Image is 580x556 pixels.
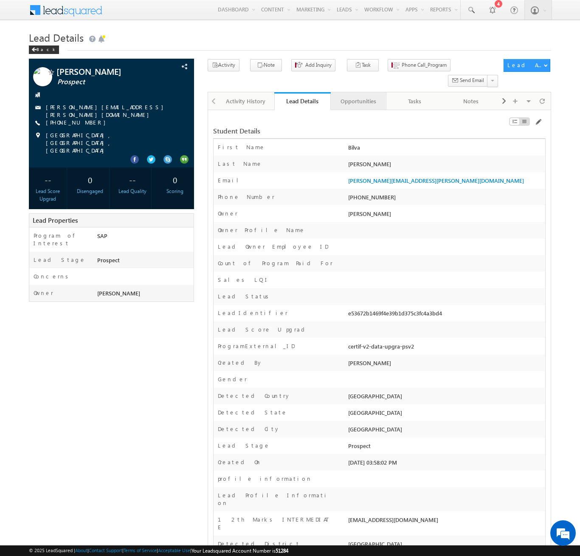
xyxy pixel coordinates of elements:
a: [PERSON_NAME][EMAIL_ADDRESS][PERSON_NAME][DOMAIN_NAME] [46,103,168,118]
div: certif-v2-data-upgra-psv2 [346,342,545,354]
div: Activity History [225,96,267,106]
label: Owner [34,289,53,297]
a: Opportunities [331,92,387,110]
span: [GEOGRAPHIC_DATA], [GEOGRAPHIC_DATA], [GEOGRAPHIC_DATA] [46,131,179,154]
a: Lead Details [274,92,330,110]
label: Phone Number [218,193,275,201]
span: 51284 [276,547,288,554]
div: [GEOGRAPHIC_DATA] [346,392,545,404]
label: Detected City [218,425,280,433]
div: Minimize live chat window [139,4,160,25]
span: [PERSON_NAME] [348,210,391,217]
div: [GEOGRAPHIC_DATA] [346,425,545,437]
div: [PERSON_NAME] [346,359,545,371]
span: Your Leadsquared Account Number is [191,547,288,554]
div: Lead Actions [507,61,543,69]
label: Detected Country [218,392,291,400]
div: Notes [450,96,491,106]
span: [PERSON_NAME] [56,67,158,76]
div: [GEOGRAPHIC_DATA] [346,540,545,552]
label: Created By [218,359,263,366]
span: Lead Properties [33,216,78,224]
label: Lead Stage [34,256,86,264]
textarea: Type your message and click 'Submit' [11,79,155,255]
label: Detected District [218,540,300,547]
button: Send Email [448,75,488,87]
img: d_60004797649_company_0_60004797649 [14,45,36,56]
label: Owner Profile Name [218,226,305,234]
button: Task [347,59,379,71]
div: Prospect [95,256,194,268]
div: [GEOGRAPHIC_DATA] [346,408,545,420]
a: Tasks [387,92,443,110]
label: Last Name [218,160,262,167]
label: LeadIdentifier [218,309,288,317]
a: Acceptable Use [158,547,190,553]
label: Sales LQI [218,276,270,284]
span: Prospect [57,78,159,86]
label: 12th Marks INTERMEDIATE [218,516,333,531]
div: -- [116,172,149,187]
em: Submit [124,262,154,273]
label: Count of Program Paid For [218,259,333,267]
span: [PHONE_NUMBER] [46,119,110,127]
div: Lead Score Upgrad [31,187,65,203]
label: Created On [218,458,262,466]
div: SAP [95,232,194,244]
span: © 2025 LeadSquared | | | | | [29,547,288,555]
label: Lead Profile Information [218,491,333,507]
label: Lead Score Upgrad [218,326,308,333]
div: Disengaged [73,187,107,195]
a: Notes [443,92,499,110]
div: Student Details [213,127,432,135]
div: [PHONE_NUMBER] [346,193,545,205]
a: Terms of Service [124,547,157,553]
div: Tasks [394,96,435,106]
div: [EMAIL_ADDRESS][DOMAIN_NAME] [346,516,545,528]
img: Profile photo [33,67,52,89]
span: Add Inquiry [305,61,332,69]
label: Detected State [218,408,287,416]
div: Lead Quality [116,187,149,195]
div: e53672b1469f4e39b1d375c3fc4a3bd4 [346,309,545,321]
label: profile information [218,475,312,482]
div: -- [31,172,65,187]
div: 0 [73,172,107,187]
span: [PERSON_NAME] [97,289,140,297]
div: Prospect [346,442,545,454]
label: Lead Stage [218,442,270,449]
label: Lead Owner Employee ID [218,243,328,250]
a: Contact Support [89,547,122,553]
div: 0 [158,172,191,187]
label: ProgramExternal_ID [218,342,295,350]
button: Activity [208,59,239,71]
label: Email [218,176,245,184]
div: Lead Details [281,97,324,105]
a: Activity History [218,92,274,110]
label: Program of Interest [34,232,89,247]
button: Note [250,59,282,71]
div: Scoring [158,187,191,195]
div: [DATE] 03:58:02 PM [346,458,545,470]
div: Leave a message [44,45,143,56]
span: Phone Call_Program [402,61,447,69]
label: Lead Status [218,292,272,300]
a: About [75,547,87,553]
label: First Name [218,143,265,151]
a: Back [29,45,63,52]
span: Lead Details [29,31,84,44]
button: Lead Actions [504,59,550,72]
div: [PERSON_NAME] [346,160,545,172]
label: Gender [218,375,247,383]
div: Bilva [346,143,545,155]
span: Send Email [460,77,484,84]
button: Phone Call_Program [388,59,450,71]
div: Opportunities [338,96,379,106]
label: Concerns [34,272,71,280]
div: Back [29,45,59,54]
label: Owner [218,210,238,217]
a: [PERSON_NAME][EMAIL_ADDRESS][PERSON_NAME][DOMAIN_NAME] [348,177,524,184]
button: Add Inquiry [291,59,335,71]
